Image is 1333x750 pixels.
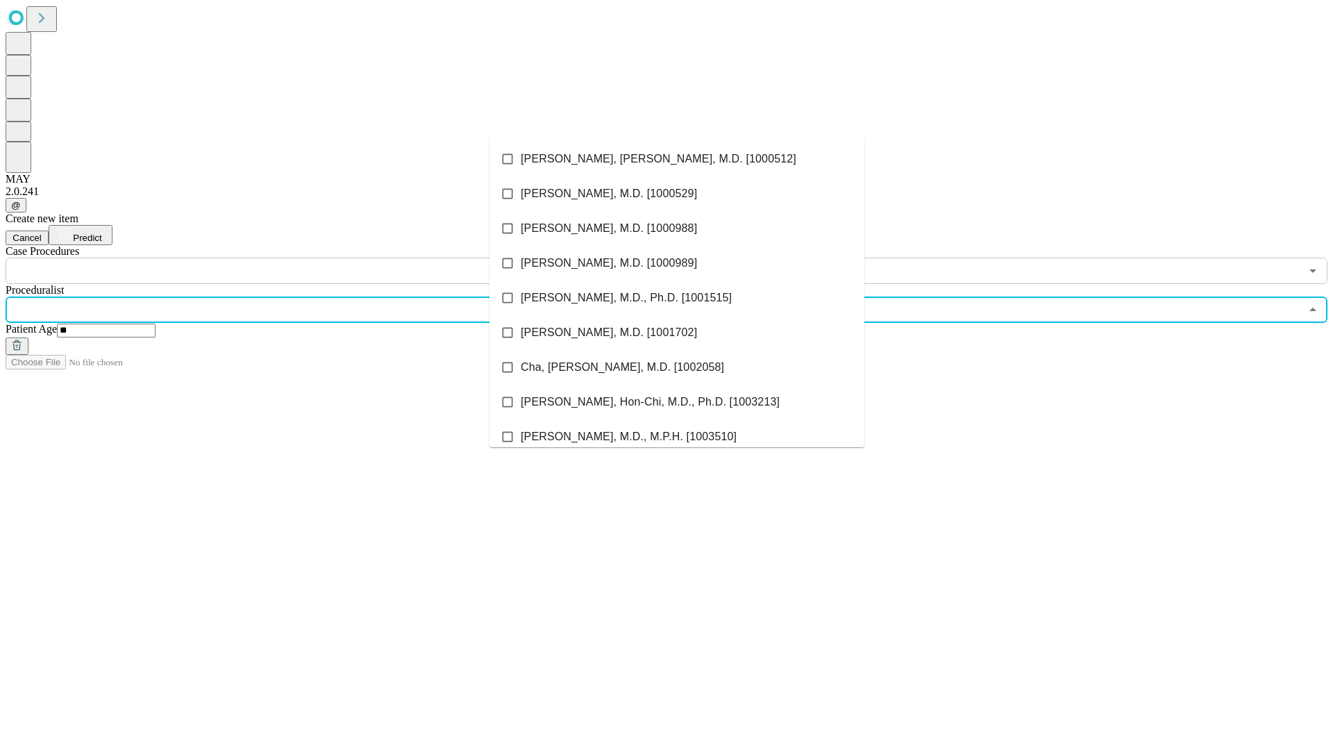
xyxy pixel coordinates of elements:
[1303,300,1323,319] button: Close
[521,359,724,376] span: Cha, [PERSON_NAME], M.D. [1002058]
[12,233,42,243] span: Cancel
[73,233,101,243] span: Predict
[11,200,21,210] span: @
[6,231,49,245] button: Cancel
[6,245,79,257] span: Scheduled Procedure
[521,290,732,306] span: [PERSON_NAME], M.D., Ph.D. [1001515]
[6,212,78,224] span: Create new item
[6,323,57,335] span: Patient Age
[521,324,697,341] span: [PERSON_NAME], M.D. [1001702]
[49,225,112,245] button: Predict
[521,394,780,410] span: [PERSON_NAME], Hon-Chi, M.D., Ph.D. [1003213]
[521,255,697,272] span: [PERSON_NAME], M.D. [1000989]
[6,173,1327,185] div: MAY
[6,284,64,296] span: Proceduralist
[6,185,1327,198] div: 2.0.241
[521,185,697,202] span: [PERSON_NAME], M.D. [1000529]
[521,151,796,167] span: [PERSON_NAME], [PERSON_NAME], M.D. [1000512]
[1303,261,1323,281] button: Open
[521,220,697,237] span: [PERSON_NAME], M.D. [1000988]
[6,198,26,212] button: @
[521,428,737,445] span: [PERSON_NAME], M.D., M.P.H. [1003510]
